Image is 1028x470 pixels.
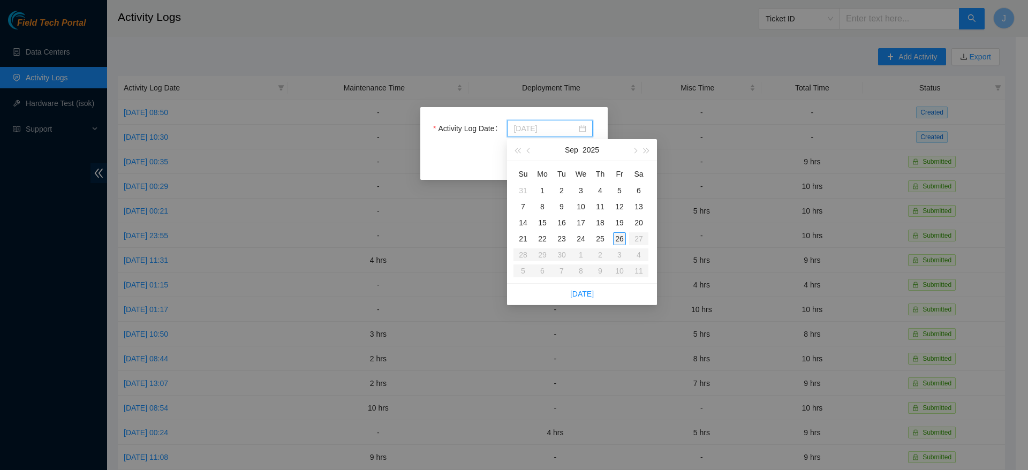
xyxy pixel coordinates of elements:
div: 19 [613,216,626,229]
div: 18 [594,216,607,229]
td: 2025-09-14 [513,215,533,231]
th: Tu [552,165,571,183]
td: 2025-09-19 [610,215,629,231]
div: 8 [536,200,549,213]
div: 12 [613,200,626,213]
td: 2025-09-13 [629,199,648,215]
td: 2025-09-26 [610,231,629,247]
td: 2025-09-05 [610,183,629,199]
div: 9 [555,200,568,213]
td: 2025-09-06 [629,183,648,199]
td: 2025-09-16 [552,215,571,231]
td: 2025-09-18 [591,215,610,231]
td: 2025-09-04 [591,183,610,199]
input: Activity Log Date [513,123,577,134]
th: Fr [610,165,629,183]
div: 7 [517,200,530,213]
th: Th [591,165,610,183]
td: 2025-09-17 [571,215,591,231]
div: 16 [555,216,568,229]
td: 2025-09-07 [513,199,533,215]
td: 2025-08-31 [513,183,533,199]
label: Activity Log Date [433,120,502,137]
td: 2025-09-11 [591,199,610,215]
th: Su [513,165,533,183]
td: 2025-09-23 [552,231,571,247]
div: 13 [632,200,645,213]
td: 2025-09-24 [571,231,591,247]
td: 2025-09-15 [533,215,552,231]
div: 20 [632,216,645,229]
div: 1 [536,184,549,197]
td: 2025-09-01 [533,183,552,199]
div: 2 [555,184,568,197]
td: 2025-09-21 [513,231,533,247]
div: 6 [632,184,645,197]
button: 2025 [583,139,599,161]
td: 2025-09-08 [533,199,552,215]
td: 2025-09-10 [571,199,591,215]
div: 21 [517,232,530,245]
div: 11 [594,200,607,213]
div: 10 [575,200,587,213]
th: Sa [629,165,648,183]
div: 17 [575,216,587,229]
td: 2025-09-25 [591,231,610,247]
div: 14 [517,216,530,229]
div: 5 [613,184,626,197]
td: 2025-09-12 [610,199,629,215]
div: 3 [575,184,587,197]
div: 15 [536,216,549,229]
a: [DATE] [570,290,594,298]
td: 2025-09-09 [552,199,571,215]
div: 31 [517,184,530,197]
div: 26 [613,232,626,245]
td: 2025-09-02 [552,183,571,199]
td: 2025-09-20 [629,215,648,231]
div: 22 [536,232,549,245]
th: We [571,165,591,183]
div: 23 [555,232,568,245]
button: Sep [565,139,578,161]
td: 2025-09-22 [533,231,552,247]
th: Mo [533,165,552,183]
div: 4 [594,184,607,197]
div: 24 [575,232,587,245]
td: 2025-09-03 [571,183,591,199]
div: 25 [594,232,607,245]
